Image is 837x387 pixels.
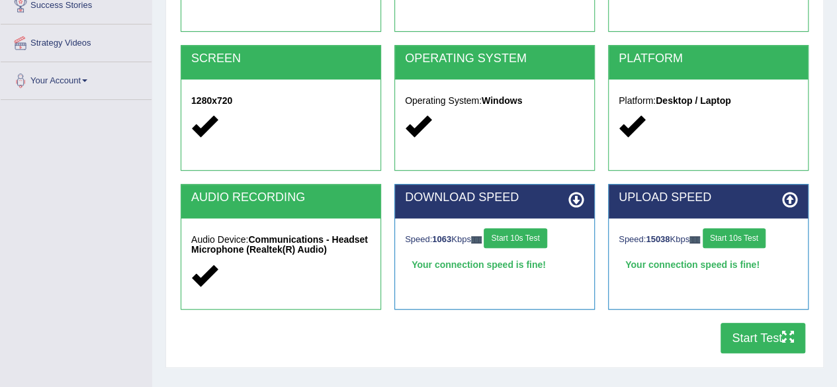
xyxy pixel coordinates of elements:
h2: PLATFORM [619,52,798,65]
strong: Communications - Headset Microphone (Realtek(R) Audio) [191,234,368,255]
strong: Windows [482,95,522,106]
a: Your Account [1,62,152,95]
button: Start 10s Test [484,228,547,248]
h5: Platform: [619,96,798,106]
button: Start Test [721,323,805,353]
strong: Desktop / Laptop [656,95,731,106]
h5: Operating System: [405,96,584,106]
img: ajax-loader-fb-connection.gif [471,236,482,243]
h2: OPERATING SYSTEM [405,52,584,65]
h2: AUDIO RECORDING [191,191,371,204]
div: Speed: Kbps [619,228,798,251]
h5: Audio Device: [191,235,371,255]
strong: 1063 [432,234,451,244]
img: ajax-loader-fb-connection.gif [689,236,700,243]
h2: UPLOAD SPEED [619,191,798,204]
a: Strategy Videos [1,24,152,58]
button: Start 10s Test [703,228,766,248]
h2: SCREEN [191,52,371,65]
strong: 1280x720 [191,95,232,106]
strong: 15038 [646,234,670,244]
div: Speed: Kbps [405,228,584,251]
div: Your connection speed is fine! [405,255,584,275]
div: Your connection speed is fine! [619,255,798,275]
h2: DOWNLOAD SPEED [405,191,584,204]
